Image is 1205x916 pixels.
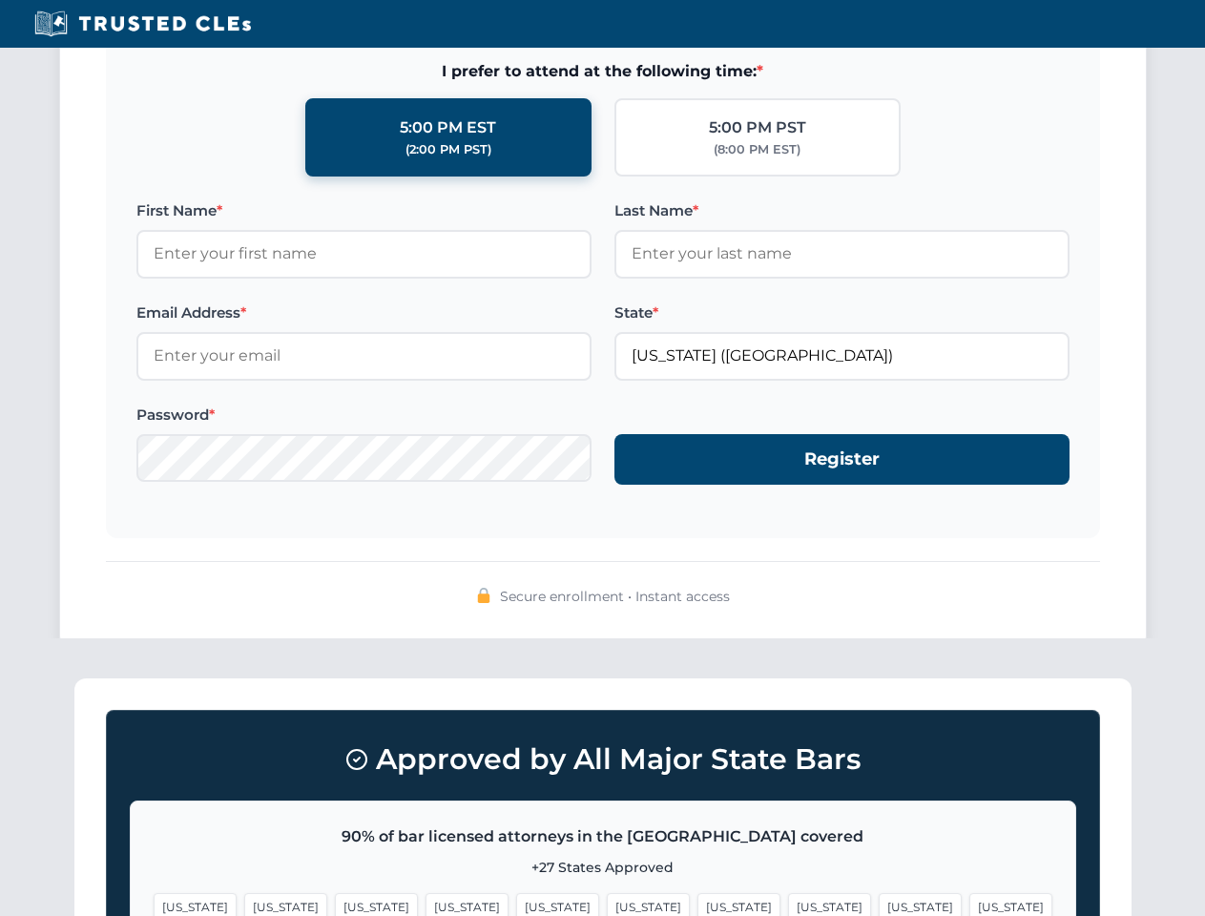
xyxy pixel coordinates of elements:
[136,404,592,427] label: Password
[136,230,592,278] input: Enter your first name
[130,734,1076,785] h3: Approved by All Major State Bars
[136,199,592,222] label: First Name
[405,140,491,159] div: (2:00 PM PST)
[476,588,491,603] img: 🔒
[136,302,592,324] label: Email Address
[714,140,800,159] div: (8:00 PM EST)
[614,332,1070,380] input: Florida (FL)
[614,434,1070,485] button: Register
[500,586,730,607] span: Secure enrollment • Instant access
[614,302,1070,324] label: State
[614,199,1070,222] label: Last Name
[136,332,592,380] input: Enter your email
[154,857,1052,878] p: +27 States Approved
[614,230,1070,278] input: Enter your last name
[136,59,1070,84] span: I prefer to attend at the following time:
[154,824,1052,849] p: 90% of bar licensed attorneys in the [GEOGRAPHIC_DATA] covered
[709,115,806,140] div: 5:00 PM PST
[400,115,496,140] div: 5:00 PM EST
[29,10,257,38] img: Trusted CLEs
